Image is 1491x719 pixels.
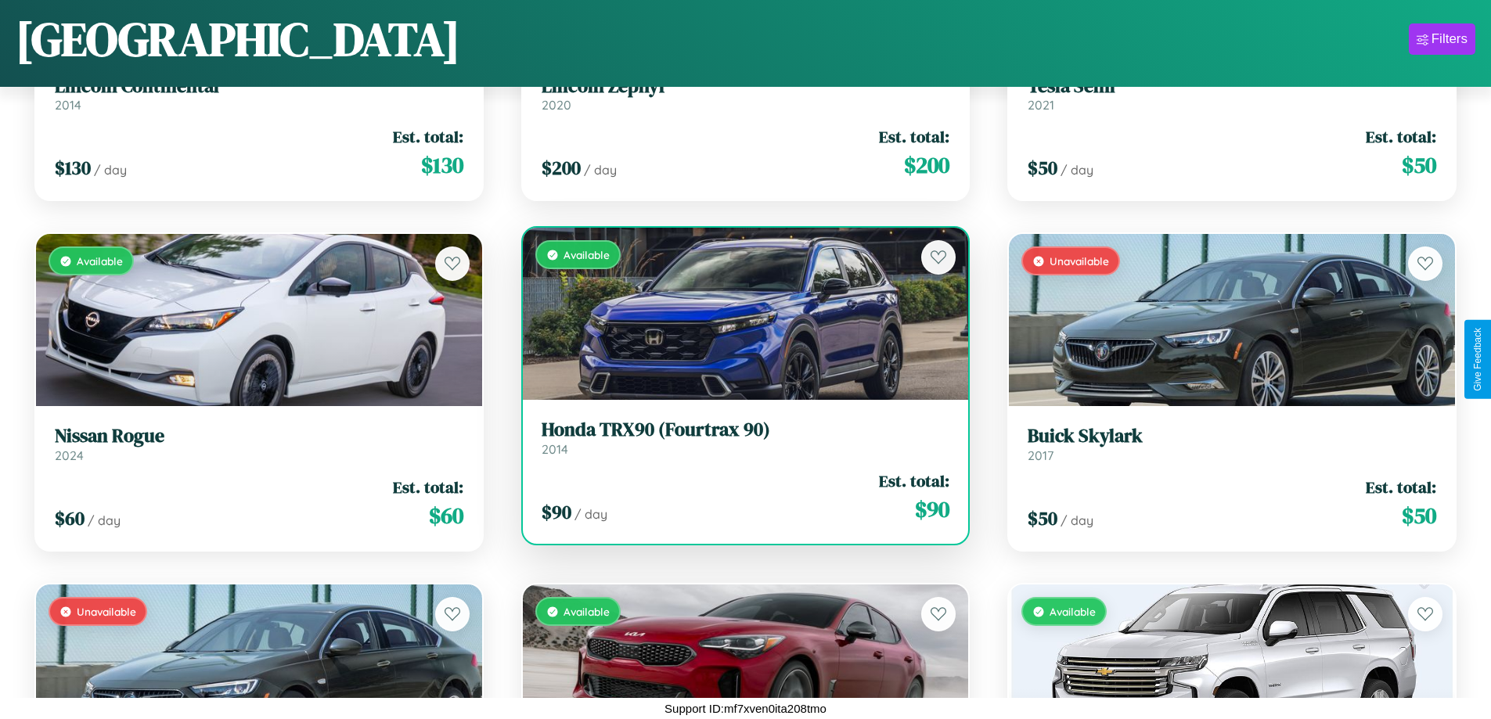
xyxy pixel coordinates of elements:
[16,7,460,71] h1: [GEOGRAPHIC_DATA]
[879,469,949,492] span: Est. total:
[94,162,127,178] span: / day
[879,125,949,148] span: Est. total:
[77,605,136,618] span: Unavailable
[564,248,610,261] span: Available
[77,254,123,268] span: Available
[55,448,84,463] span: 2024
[915,494,949,525] span: $ 90
[1409,23,1475,55] button: Filters
[1366,125,1436,148] span: Est. total:
[542,419,950,457] a: Honda TRX90 (Fourtrax 90)2014
[542,75,950,113] a: Lincoln Zephyr2020
[1432,31,1468,47] div: Filters
[564,605,610,618] span: Available
[55,505,85,531] span: $ 60
[1061,162,1093,178] span: / day
[584,162,617,178] span: / day
[1028,425,1436,463] a: Buick Skylark2017
[542,97,571,113] span: 2020
[904,149,949,181] span: $ 200
[542,499,571,525] span: $ 90
[55,155,91,181] span: $ 130
[542,441,568,457] span: 2014
[574,506,607,522] span: / day
[429,500,463,531] span: $ 60
[88,512,121,528] span: / day
[1028,448,1053,463] span: 2017
[55,425,463,463] a: Nissan Rogue2024
[421,149,463,181] span: $ 130
[55,425,463,448] h3: Nissan Rogue
[542,155,581,181] span: $ 200
[1050,254,1109,268] span: Unavailable
[1028,505,1057,531] span: $ 50
[1366,476,1436,498] span: Est. total:
[1028,75,1436,113] a: Tesla Semi2021
[542,419,950,441] h3: Honda TRX90 (Fourtrax 90)
[1028,425,1436,448] h3: Buick Skylark
[393,125,463,148] span: Est. total:
[1402,149,1436,181] span: $ 50
[1028,97,1054,113] span: 2021
[55,97,81,113] span: 2014
[55,75,463,113] a: Lincoln Continental2014
[1061,512,1093,528] span: / day
[1028,155,1057,181] span: $ 50
[393,476,463,498] span: Est. total:
[664,698,827,719] p: Support ID: mf7xven0ita208tmo
[1402,500,1436,531] span: $ 50
[1050,605,1096,618] span: Available
[1472,328,1483,391] div: Give Feedback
